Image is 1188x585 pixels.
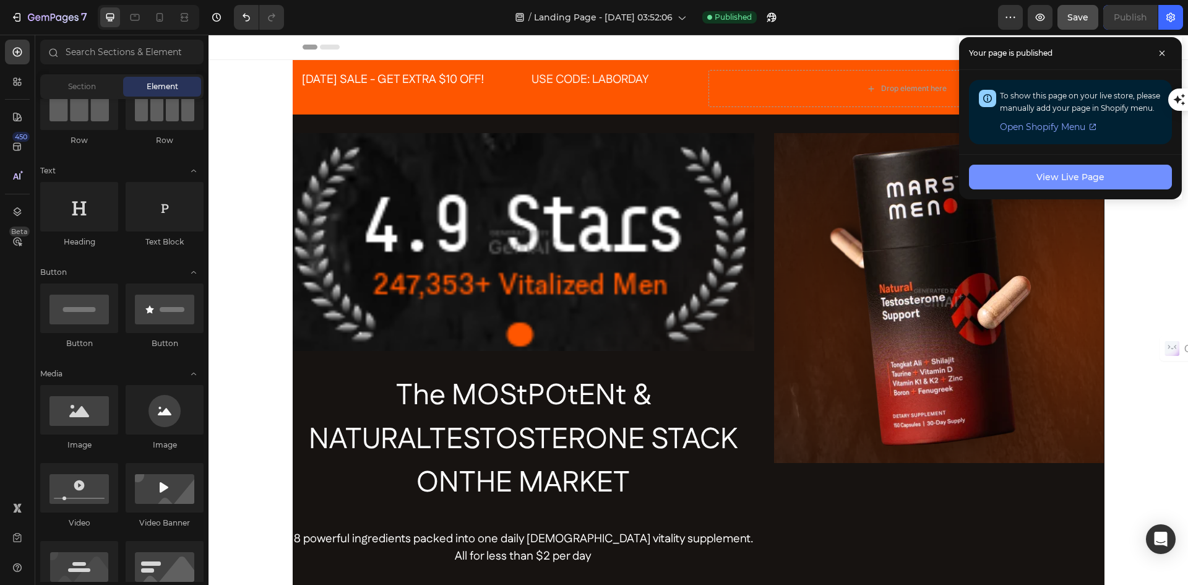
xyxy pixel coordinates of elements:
[147,81,178,92] span: Element
[40,165,56,176] span: Text
[40,236,118,248] div: Heading
[1114,11,1147,24] div: Publish
[673,49,738,59] div: Drop element here
[969,47,1052,59] p: Your page is published
[126,338,204,349] div: Button
[126,518,204,529] div: Video Banner
[322,35,472,56] div: USE CODE: LABORDAY
[84,495,546,532] div: 8 powerful ingredients packed into one daily [DEMOGRAPHIC_DATA] vitality supplement. All for less...
[234,5,284,30] div: Undo/Redo
[126,236,204,248] div: Text Block
[184,364,204,384] span: Toggle open
[9,227,30,236] div: Beta
[1103,5,1158,30] button: Publish
[40,338,118,349] div: Button
[68,81,96,92] span: Section
[969,165,1172,189] button: View Live Page
[184,262,204,282] span: Toggle open
[5,5,93,30] button: 7
[40,368,62,379] span: Media
[40,40,204,64] input: Search Sections & Elements
[1000,119,1085,134] span: Open Shopify Menu
[84,339,546,472] h2: The MOStPOtENt & NATURALTESTOSTERONE STACK ONTHE MARKET
[81,10,87,25] p: 7
[126,440,204,451] div: Image
[40,135,118,146] div: Row
[534,11,673,24] span: Landing Page - [DATE] 03:52:06
[566,98,895,428] img: Alt image
[528,11,532,24] span: /
[209,35,1188,585] iframe: To enrich screen reader interactions, please activate Accessibility in Grammarly extension settings
[184,161,204,181] span: Toggle open
[84,98,546,316] img: Alt image
[715,12,752,23] span: Published
[1057,5,1098,30] button: Save
[1067,12,1088,23] span: Save
[126,135,204,146] div: Row
[40,518,118,529] div: Video
[40,440,118,451] div: Image
[1146,524,1176,554] div: Open Intercom Messenger
[1000,91,1160,113] span: To show this page on your live store, please manually add your page in Shopify menu.
[1036,171,1104,184] div: View Live Page
[40,267,67,278] span: Button
[12,132,30,142] div: 450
